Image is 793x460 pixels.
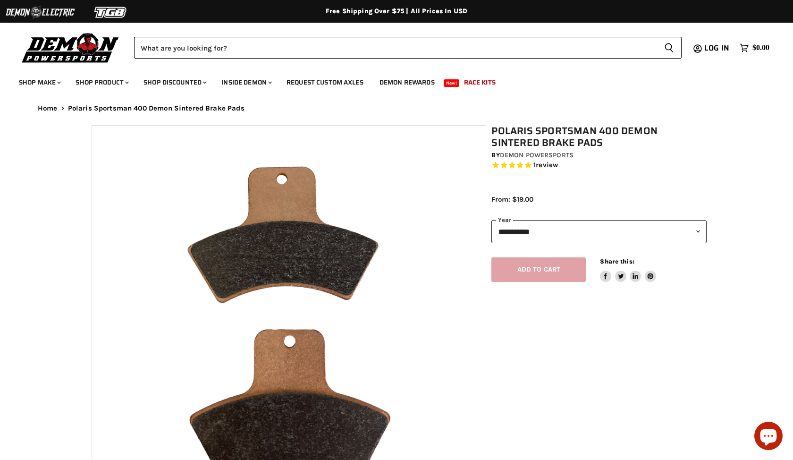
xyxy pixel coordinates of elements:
[491,150,707,161] div: by
[752,43,769,52] span: $0.00
[533,161,558,170] span: 1 reviews
[751,422,785,452] inbox-online-store-chat: Shopify online store chat
[136,73,212,92] a: Shop Discounted
[491,195,533,204] span: From: $19.00
[444,79,460,87] span: New!
[12,69,767,92] ul: Main menu
[372,73,442,92] a: Demon Rewards
[5,3,76,21] img: Demon Electric Logo 2
[700,44,735,52] a: Log in
[600,257,656,282] aside: Share this:
[76,3,146,21] img: TGB Logo 2
[704,42,729,54] span: Log in
[19,31,122,64] img: Demon Powersports
[457,73,503,92] a: Race Kits
[735,41,774,55] a: $0.00
[134,37,657,59] input: Search
[214,73,278,92] a: Inside Demon
[657,37,682,59] button: Search
[279,73,371,92] a: Request Custom Axles
[491,220,707,243] select: year
[12,73,67,92] a: Shop Make
[68,73,135,92] a: Shop Product
[134,37,682,59] form: Product
[68,104,245,112] span: Polaris Sportsman 400 Demon Sintered Brake Pads
[38,104,58,112] a: Home
[491,125,707,149] h1: Polaris Sportsman 400 Demon Sintered Brake Pads
[600,258,634,265] span: Share this:
[500,151,574,159] a: Demon Powersports
[19,7,774,16] div: Free Shipping Over $75 | All Prices In USD
[491,161,707,170] span: Rated 5.0 out of 5 stars 1 reviews
[19,104,774,112] nav: Breadcrumbs
[536,161,558,170] span: review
